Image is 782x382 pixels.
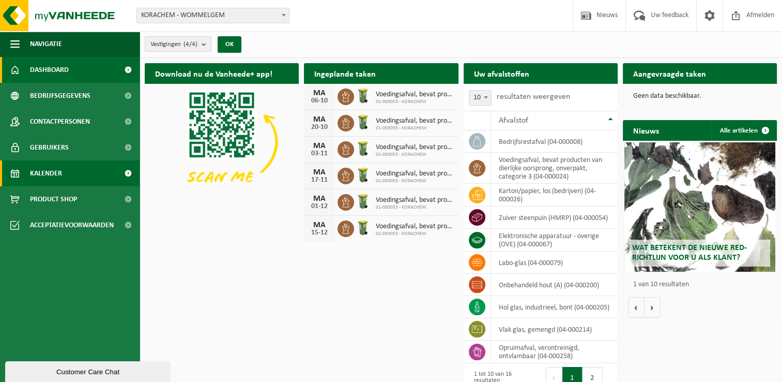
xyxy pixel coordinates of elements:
[183,41,197,48] count: (4/4)
[497,93,570,101] label: resultaten weergeven
[712,120,776,141] a: Alle artikelen
[309,89,330,97] div: MA
[491,252,618,274] td: labo-glas (04-000079)
[624,142,775,272] a: Wat betekent de nieuwe RED-richtlijn voor u als klant?
[354,219,372,237] img: WB-0140-HPE-GN-50
[499,116,528,125] span: Afvalstof
[376,152,453,158] span: 01-093053 - KORACHEM
[464,63,540,83] h2: Uw afvalstoffen
[309,177,330,184] div: 17-11
[376,170,453,178] span: Voedingsafval, bevat producten van dierlijke oorsprong, onverpakt, categorie 3
[376,223,453,231] span: Voedingsafval, bevat producten van dierlijke oorsprong, onverpakt, categorie 3
[309,142,330,150] div: MA
[30,212,114,238] span: Acceptatievoorwaarden
[309,115,330,124] div: MA
[491,207,618,229] td: zuiver steenpuin (HMRP) (04-000054)
[30,83,90,109] span: Bedrijfsgegevens
[376,231,453,237] span: 01-093053 - KORACHEM
[309,195,330,203] div: MA
[309,97,330,105] div: 06-10
[633,93,766,100] p: Geen data beschikbaar.
[376,196,453,204] span: Voedingsafval, bevat producten van dierlijke oorsprong, onverpakt, categorie 3
[633,281,772,288] p: 1 van 10 resultaten
[469,91,491,105] span: 10
[304,63,386,83] h2: Ingeplande taken
[136,8,289,23] span: KORACHEM - WOMMELGEM
[376,125,453,131] span: 01-093053 - KORACHEM
[354,193,372,210] img: WB-0140-HPE-GN-50
[145,36,211,52] button: Vestigingen(4/4)
[491,274,618,296] td: onbehandeld hout (A) (04-000200)
[309,229,330,237] div: 15-12
[623,63,716,83] h2: Aangevraagde taken
[145,63,283,83] h2: Download nu de Vanheede+ app!
[376,91,453,99] span: Voedingsafval, bevat producten van dierlijke oorsprong, onverpakt, categorie 3
[645,297,661,318] button: Volgende
[491,318,618,341] td: vlak glas, gemengd (04-000214)
[137,8,289,23] span: KORACHEM - WOMMELGEM
[145,84,299,200] img: Download de VHEPlus App
[491,184,618,207] td: karton/papier, los (bedrijven) (04-000026)
[354,166,372,184] img: WB-0140-HPE-GN-50
[491,341,618,363] td: opruimafval, verontreinigd, ontvlambaar (04-000258)
[354,140,372,157] img: WB-0140-HPE-GN-50
[628,297,645,318] button: Vorige
[491,153,618,184] td: voedingsafval, bevat producten van dierlijke oorsprong, onverpakt, categorie 3 (04-000024)
[30,109,90,135] span: Contactpersonen
[623,120,669,140] h2: Nieuws
[491,296,618,318] td: hol glas, industrieel, bont (04-000205)
[150,37,197,52] span: Vestigingen
[376,117,453,125] span: Voedingsafval, bevat producten van dierlijke oorsprong, onverpakt, categorie 3
[376,99,453,105] span: 01-093053 - KORACHEM
[309,124,330,131] div: 20-10
[309,150,330,157] div: 03-11
[491,229,618,252] td: elektronische apparatuur - overige (OVE) (04-000067)
[30,31,62,57] span: Navigatie
[309,221,330,229] div: MA
[309,203,330,210] div: 01-12
[354,87,372,105] img: WB-0140-HPE-GN-50
[632,244,747,262] span: Wat betekent de nieuwe RED-richtlijn voor u als klant?
[354,113,372,131] img: WB-0140-HPE-GN-50
[30,160,62,186] span: Kalender
[30,57,69,83] span: Dashboard
[376,204,453,211] span: 01-093053 - KORACHEM
[309,168,330,177] div: MA
[30,135,69,160] span: Gebruikers
[491,130,618,153] td: bedrijfsrestafval (04-000008)
[376,143,453,152] span: Voedingsafval, bevat producten van dierlijke oorsprong, onverpakt, categorie 3
[218,36,241,53] button: OK
[5,359,173,382] iframe: chat widget
[469,90,492,106] span: 10
[376,178,453,184] span: 01-093053 - KORACHEM
[30,186,77,212] span: Product Shop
